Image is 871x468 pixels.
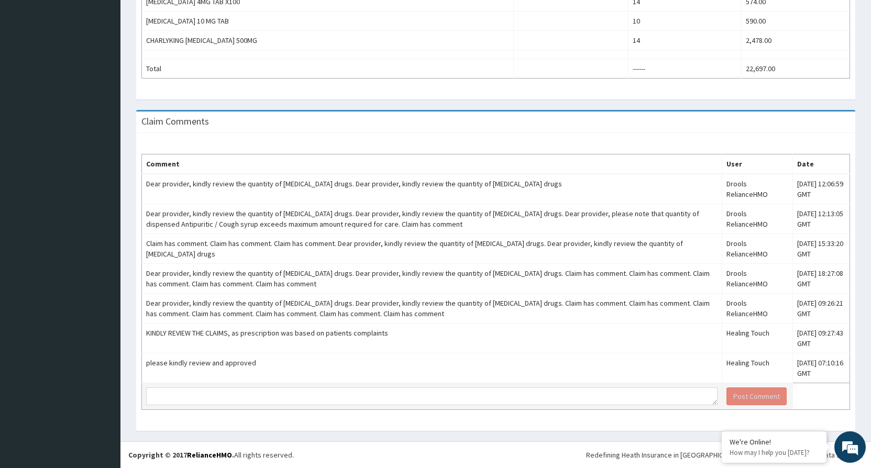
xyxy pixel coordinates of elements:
[128,450,234,460] strong: Copyright © 2017 .
[793,324,850,353] td: [DATE] 09:27:43 GMT
[741,59,850,79] td: 22,697.00
[793,353,850,383] td: [DATE] 07:10:16 GMT
[5,286,200,322] textarea: Type your message and hit 'Enter'
[142,294,722,324] td: Dear provider, kindly review the quantity of [MEDICAL_DATA] drugs. Dear provider, kindly review t...
[722,174,793,204] td: Drools RelianceHMO
[142,264,722,294] td: Dear provider, kindly review the quantity of [MEDICAL_DATA] drugs. Dear provider, kindly review t...
[793,154,850,174] th: Date
[142,154,722,174] th: Comment
[120,441,871,468] footer: All rights reserved.
[142,59,514,79] td: Total
[142,31,514,50] td: CHARLYKING [MEDICAL_DATA] 500MG
[722,353,793,383] td: Healing Touch
[142,234,722,264] td: Claim has comment. Claim has comment. Claim has comment. Dear provider, kindly review the quantit...
[187,450,232,460] a: RelianceHMO
[741,31,850,50] td: 2,478.00
[722,234,793,264] td: Drools RelianceHMO
[722,294,793,324] td: Drools RelianceHMO
[142,204,722,234] td: Dear provider, kindly review the quantity of [MEDICAL_DATA] drugs. Dear provider, kindly review t...
[722,324,793,353] td: Healing Touch
[141,117,209,126] h3: Claim Comments
[628,12,741,31] td: 10
[172,5,197,30] div: Minimize live chat window
[586,450,863,460] div: Redefining Heath Insurance in [GEOGRAPHIC_DATA] using Telemedicine and Data Science!
[793,264,850,294] td: [DATE] 18:27:08 GMT
[793,174,850,204] td: [DATE] 12:06:59 GMT
[54,59,176,72] div: Chat with us now
[741,12,850,31] td: 590.00
[142,353,722,383] td: please kindly review and approved
[19,52,42,79] img: d_794563401_company_1708531726252_794563401
[628,31,741,50] td: 14
[142,174,722,204] td: Dear provider, kindly review the quantity of [MEDICAL_DATA] drugs. Dear provider, kindly review t...
[730,448,819,457] p: How may I help you today?
[722,204,793,234] td: Drools RelianceHMO
[142,324,722,353] td: KINDLY REVIEW THE CLAIMS, as prescription was based on patients complaints
[793,234,850,264] td: [DATE] 15:33:20 GMT
[726,387,787,405] button: Post Comment
[793,294,850,324] td: [DATE] 09:26:21 GMT
[61,132,145,238] span: We're online!
[722,154,793,174] th: User
[793,204,850,234] td: [DATE] 12:13:05 GMT
[142,12,514,31] td: [MEDICAL_DATA] 10 MG TAB
[730,437,819,447] div: We're Online!
[628,59,741,79] td: ------
[722,264,793,294] td: Drools RelianceHMO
